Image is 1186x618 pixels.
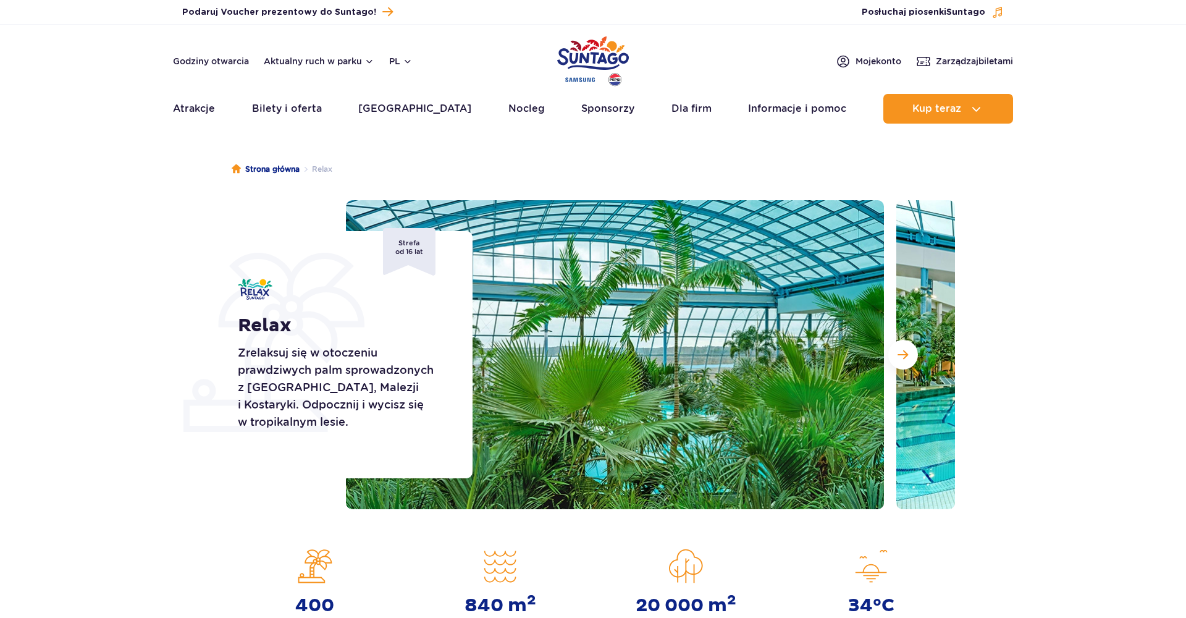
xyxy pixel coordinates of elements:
a: Sponsorzy [581,94,634,124]
button: Posłuchaj piosenkiSuntago [862,6,1004,19]
a: Nocleg [508,94,545,124]
h1: Relax [238,315,445,337]
a: Atrakcje [173,94,215,124]
span: Podaruj Voucher prezentowy do Suntago! [182,6,376,19]
sup: 2 [727,591,736,609]
a: Podaruj Voucher prezentowy do Suntago! [182,4,393,20]
strong: 400 [295,595,334,617]
a: Zarządzajbiletami [916,54,1013,69]
span: Zarządzaj biletami [936,55,1013,67]
p: Zrelaksuj się w otoczeniu prawdziwych palm sprowadzonych z [GEOGRAPHIC_DATA], Malezji i Kostaryki... [238,344,445,431]
button: Kup teraz [883,94,1013,124]
a: Dla firm [671,94,712,124]
a: Strona główna [232,163,300,176]
strong: 20 000 m [636,595,736,617]
button: Następny slajd [888,340,918,370]
img: Relax [238,279,272,300]
button: pl [389,55,413,67]
a: Bilety i oferta [252,94,322,124]
a: Informacje i pomoc [748,94,846,124]
span: Moje konto [856,55,901,67]
span: Kup teraz [912,103,961,114]
li: Relax [300,163,332,176]
a: Mojekonto [836,54,901,69]
sup: 2 [527,591,536,609]
a: [GEOGRAPHIC_DATA] [358,94,471,124]
strong: 840 m [465,595,536,617]
a: Godziny otwarcia [173,55,249,67]
span: Strefa od 16 lat [383,228,435,276]
a: Park of Poland [557,31,629,88]
strong: 34°C [848,595,894,617]
span: Posłuchaj piosenki [862,6,985,19]
button: Aktualny ruch w parku [264,56,374,66]
span: Suntago [946,8,985,17]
